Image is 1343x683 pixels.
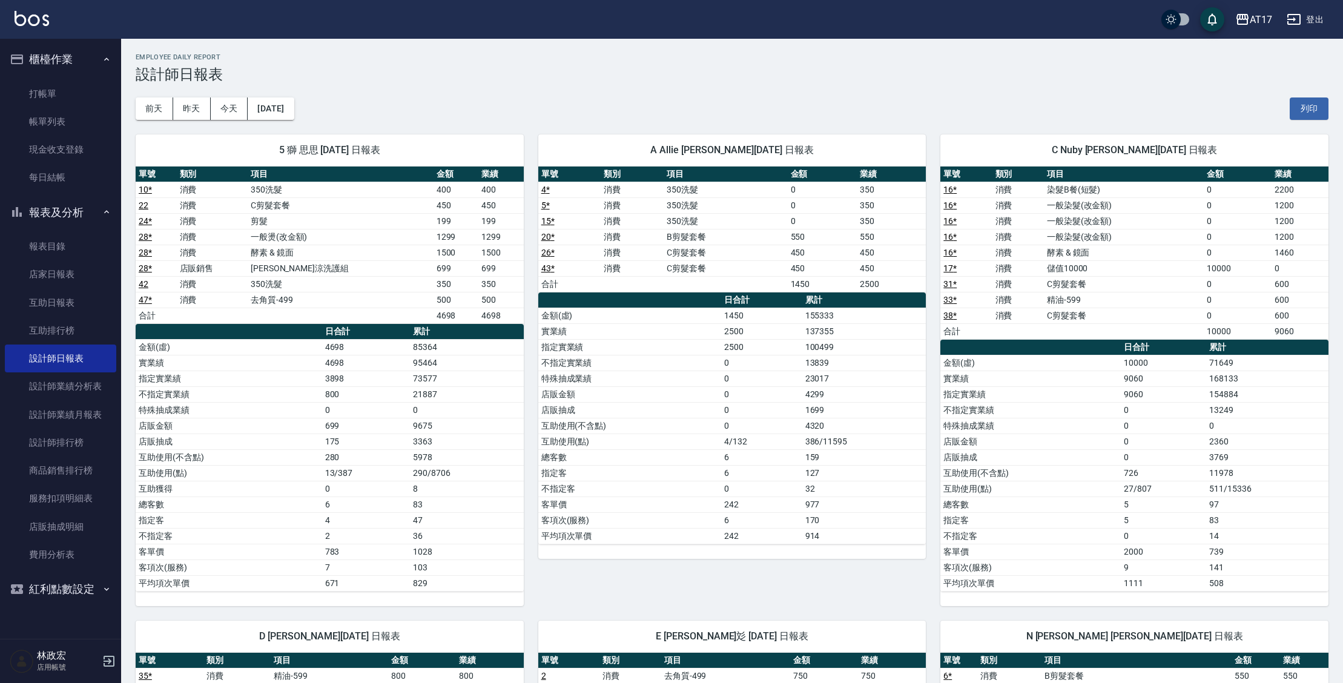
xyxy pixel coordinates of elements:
td: 0 [721,418,802,434]
td: B剪髮套餐 [664,229,788,245]
td: 13839 [802,355,926,371]
td: 242 [721,528,802,544]
td: 97 [1206,497,1328,512]
td: 0 [721,402,802,418]
td: 消費 [992,213,1044,229]
a: 互助排行榜 [5,317,116,345]
th: 類別 [177,167,248,182]
table: a dense table [538,292,926,544]
td: 1028 [410,544,523,559]
td: 0 [721,481,802,497]
td: 350洗髮 [248,182,434,197]
td: 1500 [434,245,479,260]
td: 5 [1121,497,1206,512]
td: 154884 [1206,386,1328,402]
td: 酵素 & 鏡面 [248,245,434,260]
td: 2500 [721,339,802,355]
th: 業績 [1272,167,1328,182]
td: 實業績 [940,371,1121,386]
td: 店販金額 [136,418,322,434]
th: 單號 [136,167,177,182]
h5: 林政宏 [37,650,99,662]
a: 打帳單 [5,80,116,108]
td: 消費 [177,197,248,213]
td: 4698 [322,339,411,355]
td: 剪髮 [248,213,434,229]
td: 386/11595 [802,434,926,449]
td: 0 [1204,229,1272,245]
td: 總客數 [136,497,322,512]
td: 4698 [322,355,411,371]
td: 9060 [1121,386,1206,402]
td: 客單價 [538,497,721,512]
td: 指定客 [136,512,322,528]
td: 550 [857,229,926,245]
td: 特殊抽成業績 [538,371,721,386]
th: 日合計 [1121,340,1206,355]
a: 設計師排行榜 [5,429,116,457]
td: 73577 [410,371,523,386]
a: 設計師業績月報表 [5,401,116,429]
td: 客項次(服務) [940,559,1121,575]
td: 699 [478,260,524,276]
td: 合計 [940,323,992,339]
td: 13249 [1206,402,1328,418]
td: 3769 [1206,449,1328,465]
table: a dense table [136,324,524,592]
td: 36 [410,528,523,544]
td: 85364 [410,339,523,355]
a: 每日結帳 [5,163,116,191]
td: 6 [721,449,802,465]
td: 0 [322,402,411,418]
td: 消費 [177,245,248,260]
button: 昨天 [173,97,211,120]
td: 0 [788,182,857,197]
td: 914 [802,528,926,544]
td: 726 [1121,465,1206,481]
td: 699 [322,418,411,434]
td: 不指定客 [538,481,721,497]
td: 699 [434,260,479,276]
td: 指定實業績 [940,386,1121,402]
td: 10000 [1121,355,1206,371]
td: 27/807 [1121,481,1206,497]
td: C剪髮套餐 [248,197,434,213]
td: 一般染髮(改金額) [1044,229,1204,245]
td: 9675 [410,418,523,434]
td: C剪髮套餐 [1044,276,1204,292]
td: 特殊抽成業績 [136,402,322,418]
th: 日合計 [322,324,411,340]
td: 6 [322,497,411,512]
td: 0 [788,197,857,213]
td: 977 [802,497,926,512]
td: 83 [410,497,523,512]
td: 1450 [788,276,857,292]
td: 280 [322,449,411,465]
td: 0 [721,386,802,402]
th: 類別 [601,167,664,182]
td: 平均項次單價 [538,528,721,544]
th: 項目 [664,167,788,182]
td: 9 [1121,559,1206,575]
td: 141 [1206,559,1328,575]
td: 互助使用(不含點) [940,465,1121,481]
td: 合計 [136,308,177,323]
td: 10000 [1204,323,1272,339]
button: save [1200,7,1224,31]
td: 32 [802,481,926,497]
td: 消費 [992,276,1044,292]
td: 170 [802,512,926,528]
td: 1299 [478,229,524,245]
td: 83 [1206,512,1328,528]
td: 1699 [802,402,926,418]
a: 帳單列表 [5,108,116,136]
td: 金額(虛) [538,308,721,323]
td: 0 [410,402,523,418]
td: 4698 [478,308,524,323]
td: 71649 [1206,355,1328,371]
td: C剪髮套餐 [664,260,788,276]
td: 4698 [434,308,479,323]
td: 店販抽成 [940,449,1121,465]
td: 消費 [992,292,1044,308]
td: 350 [857,213,926,229]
